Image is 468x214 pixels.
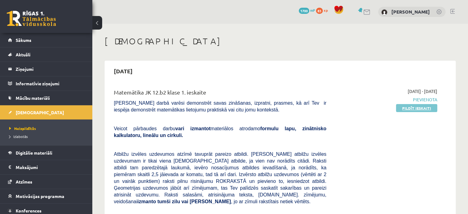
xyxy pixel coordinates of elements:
[396,104,437,112] a: Pildīt ieskaiti
[105,36,456,46] h1: [DEMOGRAPHIC_DATA]
[16,37,31,43] span: Sākums
[114,126,326,138] b: formulu lapu, zinātnisko kalkulatoru, lineālu un cirkuli.
[175,126,210,131] b: vari izmantot
[108,64,139,78] h2: [DATE]
[16,208,42,213] span: Konferences
[16,193,64,199] span: Motivācijas programma
[8,91,85,105] a: Mācību materiāli
[138,199,156,204] b: izmanto
[114,88,326,99] div: Matemātika JK 12.b2 klase 1. ieskaite
[299,8,315,13] a: 1700 mP
[8,175,85,189] a: Atzīmes
[310,8,315,13] span: mP
[16,76,85,91] legend: Informatīvie ziņojumi
[336,96,437,103] span: Pievienota
[8,105,85,119] a: [DEMOGRAPHIC_DATA]
[8,76,85,91] a: Informatīvie ziņojumi
[316,8,323,14] span: 83
[8,146,85,160] a: Digitālie materiāli
[8,62,85,76] a: Ziņojumi
[9,126,36,131] span: Neizpildītās
[16,179,32,184] span: Atzīmes
[8,189,85,203] a: Motivācijas programma
[324,8,328,13] span: xp
[9,134,28,139] span: Izlabotās
[299,8,309,14] span: 1700
[8,47,85,62] a: Aktuāli
[114,151,326,204] span: Atbilžu izvēles uzdevumos atzīmē tavuprāt pareizo atbildi. [PERSON_NAME] atbilžu izvēles uzdevuma...
[8,160,85,174] a: Maksājumi
[7,11,56,26] a: Rīgas 1. Tālmācības vidusskola
[16,110,64,115] span: [DEMOGRAPHIC_DATA]
[391,9,430,15] a: [PERSON_NAME]
[157,199,231,204] b: tumši zilu vai [PERSON_NAME]
[16,150,52,155] span: Digitālie materiāli
[114,100,326,112] span: [PERSON_NAME] darbā varēsi demonstrēt savas zināšanas, izpratni, prasmes, kā arī Tev ir iespēja d...
[16,160,85,174] legend: Maksājumi
[408,88,437,95] span: [DATE] - [DATE]
[9,134,86,139] a: Izlabotās
[114,126,326,138] span: Veicot pārbaudes darbu materiālos atrodamo
[316,8,331,13] a: 83 xp
[16,52,30,57] span: Aktuāli
[381,9,387,15] img: Milena Muhina
[8,33,85,47] a: Sākums
[16,95,50,101] span: Mācību materiāli
[16,62,85,76] legend: Ziņojumi
[9,126,86,131] a: Neizpildītās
